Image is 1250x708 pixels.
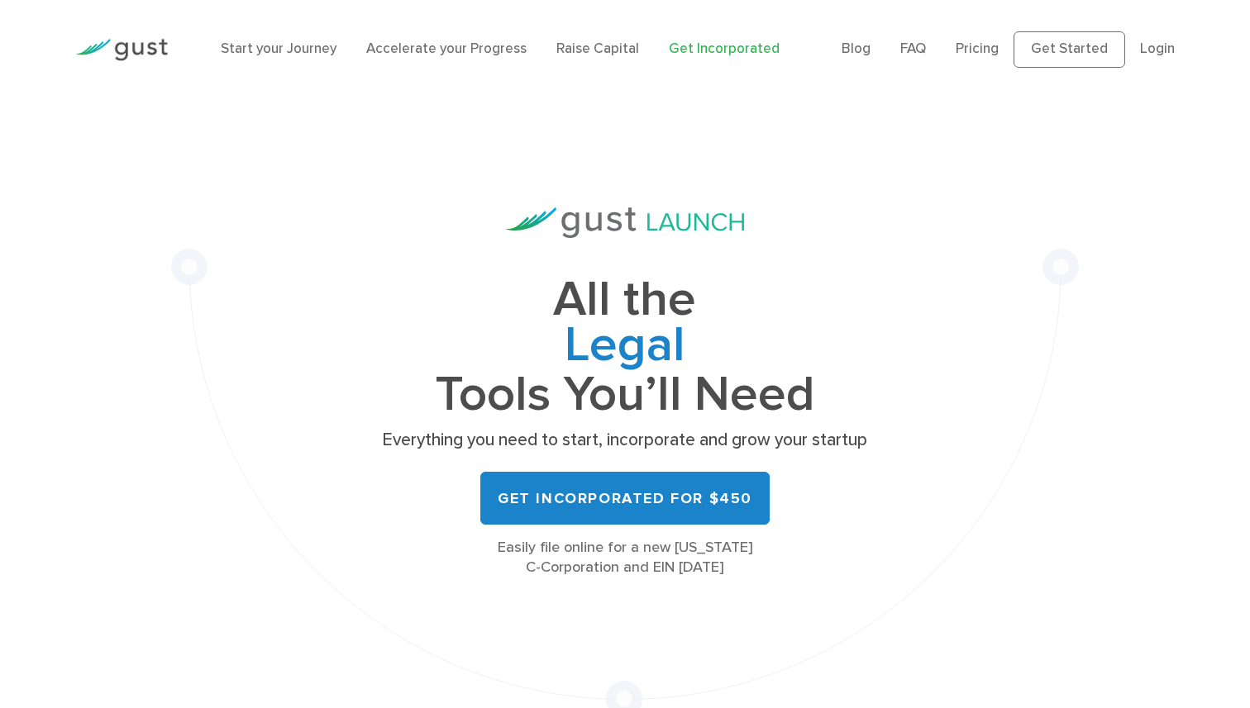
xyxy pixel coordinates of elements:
[377,323,873,373] span: Legal
[842,40,871,57] a: Blog
[1014,31,1125,68] a: Get Started
[75,39,168,61] img: Gust Logo
[556,40,639,57] a: Raise Capital
[377,429,873,452] p: Everything you need to start, incorporate and grow your startup
[669,40,780,57] a: Get Incorporated
[377,278,873,417] h1: All the Tools You’ll Need
[1140,40,1175,57] a: Login
[506,207,744,238] img: Gust Launch Logo
[366,40,527,57] a: Accelerate your Progress
[377,538,873,577] div: Easily file online for a new [US_STATE] C-Corporation and EIN [DATE]
[900,40,926,57] a: FAQ
[480,472,770,525] a: Get Incorporated for $450
[956,40,999,57] a: Pricing
[221,40,336,57] a: Start your Journey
